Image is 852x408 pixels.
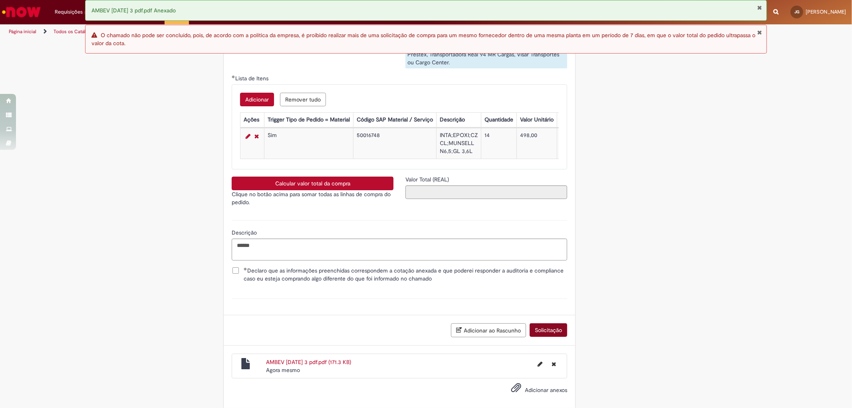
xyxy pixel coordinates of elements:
span: Declaro que as informações preenchidas correspondem a cotação anexada e que poderei responder a a... [244,267,567,283]
span: [PERSON_NAME] [806,8,846,15]
img: ServiceNow [1,4,42,20]
th: Quantidade [481,113,517,127]
th: Valor Total Moeda [557,113,608,127]
td: INTA;EPOXI;CZ CL;MUNSELL N6,5;GL 3,6L [437,128,481,159]
button: Calcular valor total da compra [232,177,393,190]
th: Trigger Tipo de Pedido = Material [264,113,354,127]
th: Código SAP Material / Serviço [354,113,437,127]
button: Adicionar anexos [509,380,523,399]
button: Remove all rows for Lista de Itens [280,93,326,106]
span: Adicionar anexos [525,386,567,394]
span: Requisições [55,8,83,16]
span: Obrigatório Preenchido [244,267,247,271]
span: Obrigatório Preenchido [232,75,235,78]
button: Fechar Notificação [757,29,763,36]
a: Todos os Catálogos [54,28,96,35]
button: Solicitação [530,323,567,337]
span: AMBEV [DATE] 3 pdf.pdf Anexado [91,7,176,14]
a: Editar Linha 1 [244,131,252,141]
label: Somente leitura - Valor Total (REAL) [405,175,451,183]
a: AMBEV [DATE] 3 pdf.pdf (171.3 KB) [266,358,351,366]
textarea: Descrição [232,239,567,260]
th: Valor Unitário [517,113,557,127]
button: Add a row for Lista de Itens [240,93,274,106]
input: Valor Total (REAL) [405,185,567,199]
td: 498,00 [517,128,557,159]
ul: Trilhas de página [6,24,562,39]
span: O chamado não pode ser concluído, pois, de acordo com a política da empresa, é proibido realizar ... [91,32,755,47]
p: Clique no botão acima para somar todas as linhas de compra do pedido. [232,190,393,206]
span: Lista de Itens [235,75,270,82]
button: Excluir AMBEV 27-08-2025 3 pdf.pdf [547,358,561,371]
th: Ações [240,113,264,127]
time: 28/08/2025 13:59:47 [266,366,300,374]
span: JG [794,9,799,14]
td: Sim [264,128,354,159]
a: Página inicial [9,28,36,35]
th: Descrição [437,113,481,127]
span: Agora mesmo [266,366,300,374]
button: Editar nome de arquivo AMBEV 27-08-2025 3 pdf.pdf [533,358,547,371]
button: Adicionar ao Rascunho [451,323,526,337]
button: Fechar Notificação [757,4,763,11]
span: 5 [84,9,91,16]
a: Remover linha 1 [252,131,261,141]
span: Somente leitura - Valor Total (REAL) [405,176,451,183]
td: 14 [481,128,517,159]
td: 50016748 [354,128,437,159]
td: 6.972,00 [557,128,608,159]
span: Descrição [232,229,258,236]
